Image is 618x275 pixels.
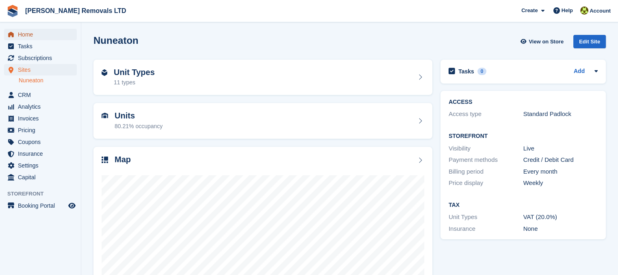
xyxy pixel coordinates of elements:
span: Capital [18,172,67,183]
h2: Units [115,111,163,120]
div: Live [523,144,598,153]
h2: Nuneaton [93,35,139,46]
img: Sean Glenn [580,6,588,15]
span: Subscriptions [18,52,67,64]
div: Unit Types [449,213,523,222]
span: Tasks [18,41,67,52]
div: Insurance [449,224,523,234]
span: View on Store [529,38,564,46]
span: Insurance [18,148,67,159]
div: Visibility [449,144,523,153]
h2: ACCESS [449,99,598,105]
a: Add [574,67,585,76]
h2: Storefront [449,133,598,140]
span: Coupons [18,136,67,148]
div: Access type [449,110,523,119]
div: 0 [477,68,487,75]
div: Every month [523,167,598,176]
a: menu [4,89,77,101]
img: unit-type-icn-2b2737a686de81e16bb02015468b77c625bbabd49415b5ef34ead5e3b44a266d.svg [102,69,107,76]
a: menu [4,160,77,171]
a: menu [4,136,77,148]
img: unit-icn-7be61d7bf1b0ce9d3e12c5938cc71ed9869f7b940bace4675aadf7bd6d80202e.svg [102,113,108,118]
a: Unit Types 11 types [93,60,432,95]
div: 11 types [114,78,155,87]
a: menu [4,64,77,75]
h2: Tasks [458,68,474,75]
span: Invoices [18,113,67,124]
a: Preview store [67,201,77,211]
span: CRM [18,89,67,101]
a: Edit Site [573,35,606,52]
a: menu [4,29,77,40]
a: menu [4,113,77,124]
a: menu [4,52,77,64]
span: Pricing [18,125,67,136]
span: Analytics [18,101,67,112]
div: None [523,224,598,234]
a: Nuneaton [19,77,77,84]
span: Account [590,7,611,15]
span: Settings [18,160,67,171]
a: menu [4,172,77,183]
span: Storefront [7,190,81,198]
img: map-icn-33ee37083ee616e46c38cad1a60f524a97daa1e2b2c8c0bc3eb3415660979fc1.svg [102,157,108,163]
div: Price display [449,178,523,188]
div: Edit Site [573,35,606,48]
span: Help [562,6,573,15]
img: stora-icon-8386f47178a22dfd0bd8f6a31ec36ba5ce8667c1dd55bd0f319d3a0aa187defe.svg [7,5,19,17]
span: Home [18,29,67,40]
div: Standard Padlock [523,110,598,119]
span: Create [521,6,538,15]
div: Payment methods [449,155,523,165]
span: Sites [18,64,67,75]
a: menu [4,200,77,211]
h2: Tax [449,202,598,208]
a: View on Store [519,35,567,48]
div: Weekly [523,178,598,188]
div: Billing period [449,167,523,176]
a: menu [4,101,77,112]
div: Credit / Debit Card [523,155,598,165]
span: Booking Portal [18,200,67,211]
a: menu [4,41,77,52]
a: menu [4,125,77,136]
a: menu [4,148,77,159]
a: Units 80.21% occupancy [93,103,432,139]
div: VAT (20.0%) [523,213,598,222]
div: 80.21% occupancy [115,122,163,131]
a: [PERSON_NAME] Removals LTD [22,4,130,17]
h2: Map [115,155,131,164]
h2: Unit Types [114,68,155,77]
